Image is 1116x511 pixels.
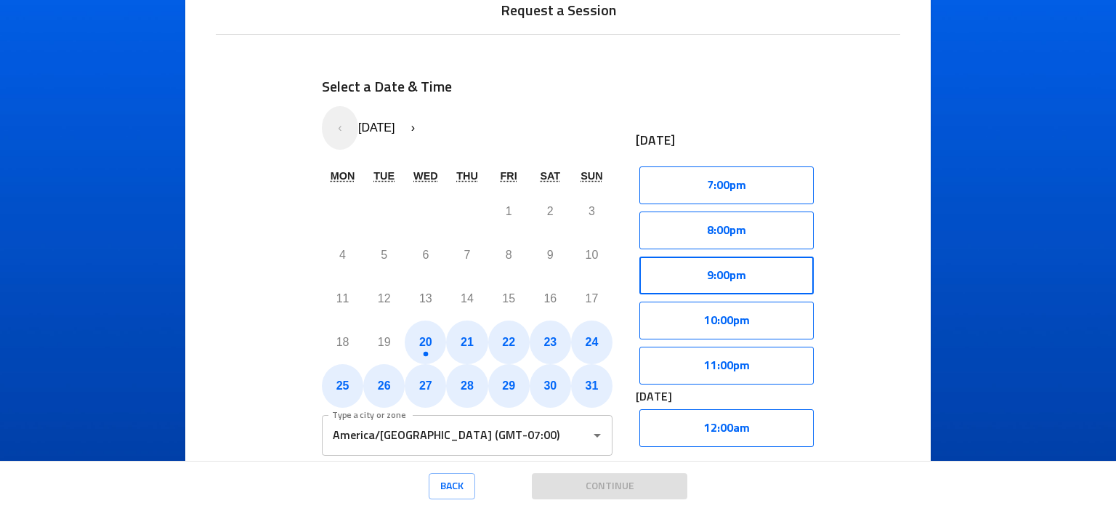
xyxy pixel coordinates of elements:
[461,292,474,305] abbr: August 14, 2025
[571,277,612,321] button: August 17, 2025
[322,106,358,150] button: ‹
[461,379,474,392] abbr: August 28, 2025
[419,292,432,305] abbr: August 13, 2025
[586,336,599,348] abbr: August 24, 2025
[395,106,431,150] button: ›
[381,249,387,261] abbr: August 5, 2025
[571,364,612,408] button: August 31, 2025
[587,425,607,446] button: Open
[571,321,612,364] button: August 24, 2025
[378,292,391,305] abbr: August 12, 2025
[639,212,814,249] button: 8:00pm
[530,321,571,364] button: August 23, 2025
[636,388,817,406] div: [DATE]
[547,249,554,261] abbr: August 9, 2025
[429,473,475,500] button: Back
[378,379,391,392] abbr: August 26, 2025
[488,277,530,321] button: August 15, 2025
[331,170,355,182] abbr: Monday
[363,233,405,277] button: August 5, 2025
[419,336,432,348] abbr: August 20, 2025
[446,321,488,364] button: August 21, 2025
[547,205,554,217] abbr: August 2, 2025
[339,249,346,261] abbr: August 4, 2025
[639,257,814,294] button: 9:00pm
[488,190,530,233] button: August 1, 2025
[543,292,557,305] abbr: August 16, 2025
[488,233,530,277] button: August 8, 2025
[530,233,571,277] button: August 9, 2025
[419,379,432,392] abbr: August 27, 2025
[413,170,438,182] abbr: Wednesday
[488,364,530,408] button: August 29, 2025
[571,233,612,277] button: August 10, 2025
[502,379,515,392] abbr: August 29, 2025
[530,190,571,233] button: August 2, 2025
[405,364,446,408] button: August 27, 2025
[589,205,595,217] abbr: August 3, 2025
[405,233,446,277] button: August 6, 2025
[363,364,405,408] button: August 26, 2025
[446,277,488,321] button: August 14, 2025
[322,233,363,277] button: August 4, 2025
[446,364,488,408] button: August 28, 2025
[322,364,363,408] button: August 25, 2025
[378,336,391,348] abbr: August 19, 2025
[456,170,478,182] abbr: Thursday
[322,321,363,364] button: August 18, 2025
[322,76,612,99] h6: Select a Date & Time
[543,336,557,348] abbr: August 23, 2025
[502,336,515,348] abbr: August 22, 2025
[422,249,429,261] abbr: August 6, 2025
[639,166,814,204] button: 7:00pm
[636,132,817,150] p: [DATE]
[543,379,557,392] abbr: August 30, 2025
[586,292,599,305] abbr: August 17, 2025
[571,190,612,233] button: August 3, 2025
[373,170,395,182] abbr: Tuesday
[405,321,446,364] button: August 20, 2025
[639,347,814,385] button: 11:00pm
[363,321,405,364] button: August 19, 2025
[502,292,515,305] abbr: August 15, 2025
[530,277,571,321] button: August 16, 2025
[440,478,464,496] span: Back
[464,249,471,261] abbr: August 7, 2025
[461,336,474,348] abbr: August 21, 2025
[336,379,349,392] abbr: August 25, 2025
[581,170,602,182] abbr: Sunday
[322,277,363,321] button: August 11, 2025
[501,170,517,182] abbr: Friday
[506,205,512,217] abbr: August 1, 2025
[363,277,405,321] button: August 12, 2025
[405,277,446,321] button: August 13, 2025
[488,321,530,364] button: August 22, 2025
[446,233,488,277] button: August 7, 2025
[639,409,814,447] button: 12:00am
[540,170,560,182] abbr: Saturday
[586,379,599,392] abbr: August 31, 2025
[336,336,349,348] abbr: August 18, 2025
[530,364,571,408] button: August 30, 2025
[639,302,814,339] button: 10:00pm
[506,249,512,261] abbr: August 8, 2025
[336,292,349,305] abbr: August 11, 2025
[586,249,599,261] abbr: August 10, 2025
